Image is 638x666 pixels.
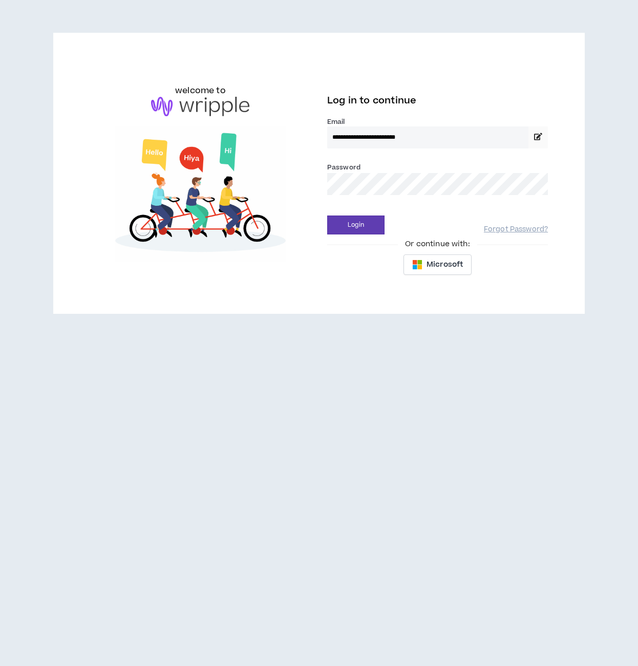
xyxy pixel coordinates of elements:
img: logo-brand.png [151,97,249,116]
button: Microsoft [403,254,472,275]
h6: welcome to [175,84,226,97]
a: Forgot Password? [484,225,548,234]
span: Or continue with: [398,239,477,250]
span: Log in to continue [327,94,416,107]
label: Password [327,163,360,172]
label: Email [327,117,548,126]
span: Microsoft [427,259,463,270]
img: Welcome to Wripple [90,126,311,262]
button: Login [327,216,385,234]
